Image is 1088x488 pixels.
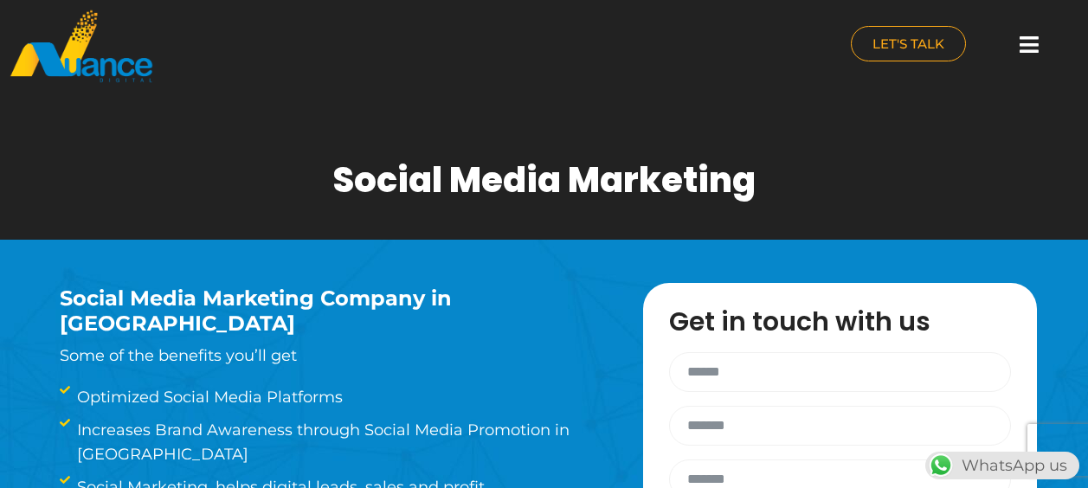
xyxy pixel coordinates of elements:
div: WhatsApp us [925,452,1079,479]
img: nuance-qatar_logo [9,9,154,84]
h3: Social Media Marketing Company in [GEOGRAPHIC_DATA] [60,286,591,337]
h3: Get in touch with us [669,309,1028,335]
h1: Social Media Marketing [332,159,756,201]
a: nuance-qatar_logo [9,9,536,84]
span: LET'S TALK [872,37,944,50]
span: Increases Brand Awareness through Social Media Promotion in [GEOGRAPHIC_DATA] [73,418,634,466]
img: WhatsApp [927,452,955,479]
div: Some of the benefits you’ll get [60,286,591,368]
a: WhatsAppWhatsApp us [925,456,1079,475]
a: LET'S TALK [851,26,966,61]
span: Optimized Social Media Platforms [73,385,343,409]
